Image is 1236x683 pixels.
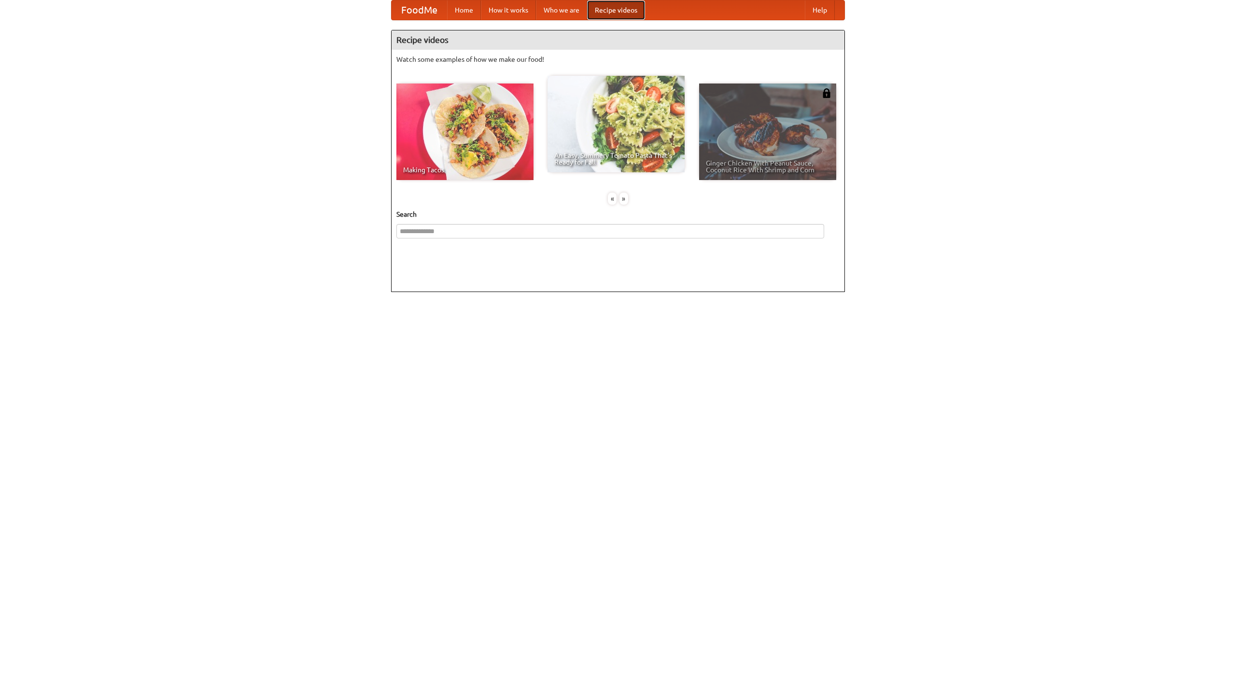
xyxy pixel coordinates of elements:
a: An Easy, Summery Tomato Pasta That's Ready for Fall [548,76,685,172]
h4: Recipe videos [392,30,844,50]
img: 483408.png [822,88,831,98]
div: » [619,193,628,205]
h5: Search [396,209,840,219]
a: Home [447,0,481,20]
a: How it works [481,0,536,20]
a: Recipe videos [587,0,645,20]
div: « [608,193,617,205]
a: Help [805,0,835,20]
a: FoodMe [392,0,447,20]
a: Who we are [536,0,587,20]
span: An Easy, Summery Tomato Pasta That's Ready for Fall [554,152,678,166]
a: Making Tacos [396,84,534,180]
p: Watch some examples of how we make our food! [396,55,840,64]
span: Making Tacos [403,167,527,173]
